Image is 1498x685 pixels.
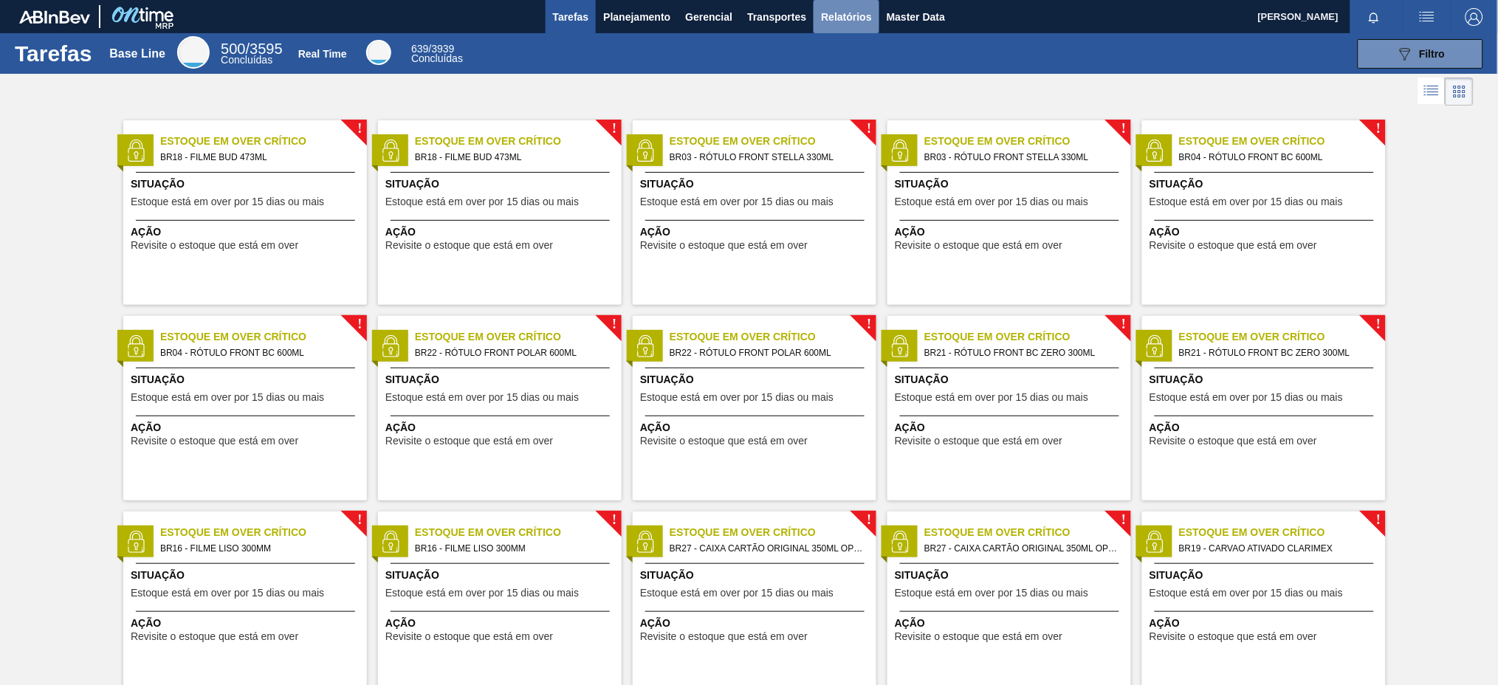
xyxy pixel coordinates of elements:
span: BR03 - RÓTULO FRONT STELLA 330ML [924,149,1119,165]
span: Estoque em Over Crítico [1179,134,1386,149]
span: ! [357,319,362,330]
span: Revisite o estoque que está em over [385,436,553,447]
span: Estoque está em over por 15 dias ou mais [1150,196,1343,207]
div: Real Time [366,40,391,65]
span: Estoque em Over Crítico [415,329,622,345]
span: ! [357,123,362,134]
span: Estoque em Over Crítico [670,134,876,149]
img: status [634,335,656,357]
span: Situação [131,372,363,388]
span: Estoque em Over Crítico [415,134,622,149]
span: BR04 - RÓTULO FRONT BC 600ML [160,345,355,361]
span: Estoque está em over por 15 dias ou mais [640,588,834,599]
img: userActions [1418,8,1436,26]
span: ! [1121,123,1126,134]
span: Estoque em Over Crítico [160,134,367,149]
span: Ação [895,616,1127,631]
img: status [1144,140,1166,162]
img: status [889,140,911,162]
span: Ação [895,224,1127,240]
span: Estoque em Over Crítico [415,525,622,540]
span: Situação [1150,568,1382,583]
div: Visão em Lista [1418,78,1446,106]
span: Estoque em Over Crítico [160,329,367,345]
span: ! [1376,514,1381,526]
img: status [1144,335,1166,357]
span: ! [612,319,616,330]
div: Real Time [411,44,463,63]
span: 500 [221,41,245,57]
span: Estoque em Over Crítico [924,134,1131,149]
span: ! [867,123,871,134]
span: Estoque está em over por 15 dias ou mais [895,392,1088,403]
span: 639 [411,43,428,55]
span: Situação [1150,372,1382,388]
span: Revisite o estoque que está em over [385,240,553,251]
span: Concluídas [411,52,463,64]
span: BR18 - FILME BUD 473ML [160,149,355,165]
span: / 3939 [411,43,454,55]
span: Situação [640,568,873,583]
span: BR22 - RÓTULO FRONT POLAR 600ML [415,345,610,361]
span: Situação [640,372,873,388]
span: BR22 - RÓTULO FRONT POLAR 600ML [670,345,865,361]
span: ! [1121,319,1126,330]
span: Revisite o estoque que está em over [1150,240,1317,251]
span: Gerencial [686,8,733,26]
span: Concluídas [221,54,272,66]
img: status [1144,531,1166,553]
img: status [634,140,656,162]
span: Revisite o estoque que está em over [131,436,298,447]
span: Ação [1150,616,1382,631]
span: Estoque está em over por 15 dias ou mais [895,196,1088,207]
img: status [125,140,147,162]
span: Ação [131,224,363,240]
span: Ação [385,224,618,240]
span: ! [612,123,616,134]
button: Notificações [1350,7,1398,27]
span: Master Data [887,8,945,26]
span: ! [1376,319,1381,330]
span: Transportes [747,8,806,26]
span: Revisite o estoque que está em over [640,436,808,447]
span: Situação [895,372,1127,388]
button: Filtro [1358,39,1483,69]
span: Estoque está em over por 15 dias ou mais [1150,392,1343,403]
span: Revisite o estoque que está em over [640,631,808,642]
span: Situação [1150,176,1382,192]
span: BR21 - RÓTULO FRONT BC ZERO 300ML [924,345,1119,361]
span: Estoque está em over por 15 dias ou mais [385,196,579,207]
span: Ação [895,420,1127,436]
span: Ação [131,420,363,436]
span: BR16 - FILME LISO 300MM [415,540,610,557]
span: ! [867,319,871,330]
span: Situação [131,176,363,192]
span: Estoque está em over por 15 dias ou mais [131,392,324,403]
img: status [125,335,147,357]
span: BR18 - FILME BUD 473ML [415,149,610,165]
span: Revisite o estoque que está em over [1150,631,1317,642]
span: Planejamento [603,8,670,26]
span: Ação [640,224,873,240]
span: Situação [640,176,873,192]
span: Ação [640,616,873,631]
span: Estoque está em over por 15 dias ou mais [640,196,834,207]
span: BR03 - RÓTULO FRONT STELLA 330ML [670,149,865,165]
span: Situação [895,176,1127,192]
div: Base Line [109,47,165,61]
img: Logout [1466,8,1483,26]
span: Revisite o estoque que está em over [385,631,553,642]
img: status [379,335,402,357]
span: Situação [895,568,1127,583]
span: Estoque em Over Crítico [924,329,1131,345]
span: Estoque em Over Crítico [1179,525,1386,540]
span: Situação [385,568,618,583]
span: ! [1376,123,1381,134]
span: Estoque está em over por 15 dias ou mais [385,588,579,599]
span: Ação [385,616,618,631]
span: Estoque está em over por 15 dias ou mais [1150,588,1343,599]
span: Filtro [1420,48,1446,60]
img: status [379,140,402,162]
span: ! [357,514,362,526]
span: Revisite o estoque que está em over [1150,436,1317,447]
